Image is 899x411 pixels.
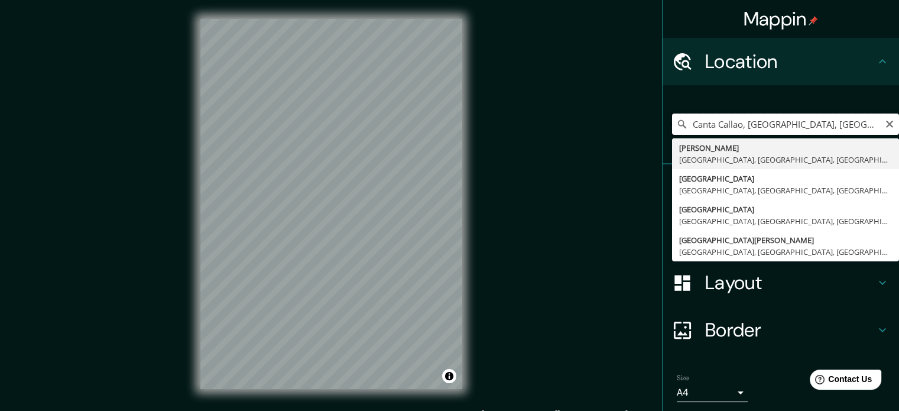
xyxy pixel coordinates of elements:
[663,306,899,354] div: Border
[809,16,818,25] img: pin-icon.png
[679,173,892,185] div: [GEOGRAPHIC_DATA]
[663,212,899,259] div: Style
[663,259,899,306] div: Layout
[677,373,689,383] label: Size
[679,215,892,227] div: [GEOGRAPHIC_DATA], [GEOGRAPHIC_DATA], [GEOGRAPHIC_DATA]
[672,114,899,135] input: Pick your city or area
[679,203,892,215] div: [GEOGRAPHIC_DATA]
[679,142,892,154] div: [PERSON_NAME]
[794,365,886,398] iframe: Help widget launcher
[679,185,892,196] div: [GEOGRAPHIC_DATA], [GEOGRAPHIC_DATA], [GEOGRAPHIC_DATA]
[200,19,462,389] canvas: Map
[885,118,894,129] button: Clear
[663,164,899,212] div: Pins
[663,38,899,85] div: Location
[705,271,875,295] h4: Layout
[744,7,819,31] h4: Mappin
[705,318,875,342] h4: Border
[679,234,892,246] div: [GEOGRAPHIC_DATA][PERSON_NAME]
[679,154,892,166] div: [GEOGRAPHIC_DATA], [GEOGRAPHIC_DATA], [GEOGRAPHIC_DATA]
[442,369,456,383] button: Toggle attribution
[677,383,748,402] div: A4
[705,50,875,73] h4: Location
[679,246,892,258] div: [GEOGRAPHIC_DATA], [GEOGRAPHIC_DATA], [GEOGRAPHIC_DATA]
